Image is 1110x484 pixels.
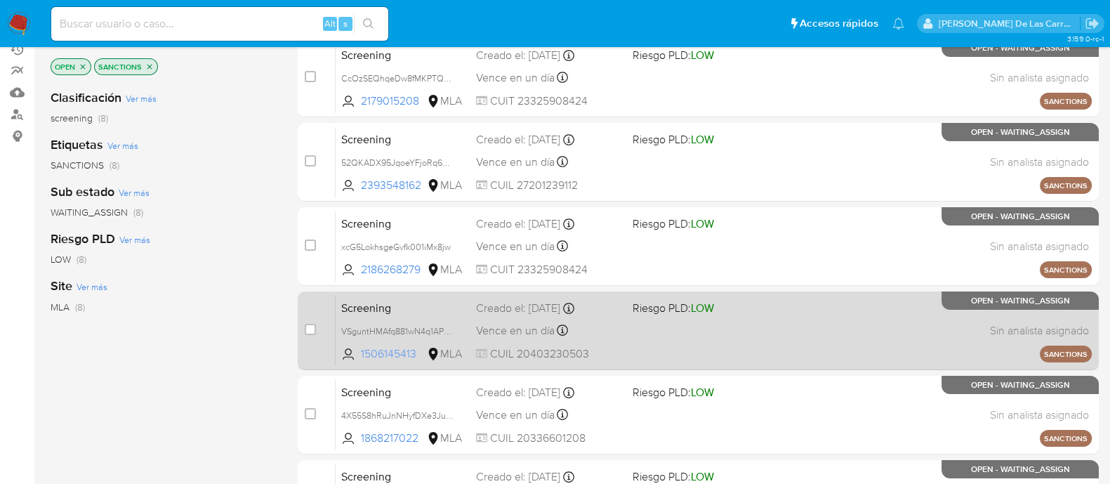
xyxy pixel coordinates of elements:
p: delfina.delascarreras@mercadolibre.com [939,17,1081,30]
a: Notificaciones [892,18,904,30]
span: Accesos rápidos [800,16,878,31]
span: 3.159.0-rc-1 [1066,33,1103,44]
a: Salir [1085,16,1099,31]
span: s [343,17,348,30]
span: Alt [324,17,336,30]
button: search-icon [354,14,383,34]
input: Buscar usuario o caso... [51,15,388,33]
